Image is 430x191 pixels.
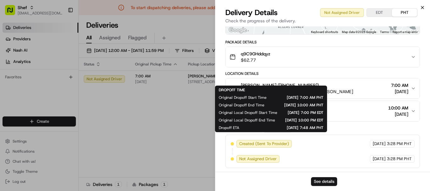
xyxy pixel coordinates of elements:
[59,124,101,130] span: API Documentation
[6,6,19,19] img: Nash
[6,92,16,102] img: Shef Support
[44,139,76,144] a: Powered byPylon
[380,30,389,34] a: Terms
[373,141,386,147] span: [DATE]
[277,95,323,100] span: [DATE] 7:00 AM PHT
[249,125,323,130] span: [DATE] 7:48 AM PHT
[219,125,239,130] span: Dropoff ETA
[219,118,275,123] span: Original Local Dropoff End Time
[227,26,248,34] a: Open this area in Google Maps (opens a new window)
[107,62,115,70] button: Start new chat
[311,177,337,186] button: See details
[16,41,104,47] input: Clear
[63,139,76,144] span: Pylon
[219,87,245,93] span: DROPOFF TIME
[53,124,58,129] div: 💻
[391,82,408,88] span: 7:00 AM
[226,78,420,98] button: [PERSON_NAME] ([PHONE_NUMBER])[STREET_ADDRESS][PERSON_NAME][PERSON_NAME]7:00 AM[DATE]
[6,82,40,87] div: Past conversations
[227,26,248,34] img: Google
[241,57,270,63] span: $62.77
[28,66,87,71] div: We're available if you need us!
[239,141,289,147] span: Created (Sent To Provider)
[45,98,48,103] span: •
[6,25,115,35] p: Welcome 👋
[6,124,11,129] div: 📗
[4,121,51,132] a: 📗Knowledge Base
[387,141,412,147] span: 3:28 PM PHT
[239,156,277,162] span: Not Assigned Driver
[219,103,264,108] span: Original Dropoff End Time
[225,40,420,45] div: Package Details
[391,88,408,95] span: [DATE]
[393,30,418,34] a: Report a map error
[225,71,420,76] div: Location Details
[13,124,48,130] span: Knowledge Base
[13,60,25,71] img: 8571987876998_91fb9ceb93ad5c398215_72.jpg
[28,60,103,66] div: Start new chat
[342,30,376,34] span: Map data ©2025 Google
[388,105,408,111] span: 10:00 AM
[367,8,392,17] button: EDT
[51,121,104,132] a: 💻API Documentation
[226,47,420,67] button: q9C9GHddqyz$62.77
[241,82,319,88] span: [PERSON_NAME] ([PHONE_NUMBER])
[219,95,267,100] span: Original Dropoff Start Time
[388,111,408,117] span: [DATE]
[311,30,338,34] button: Keyboard shortcuts
[219,110,277,115] span: Original Local Dropoff Start Time
[392,8,417,17] button: PHT
[373,156,386,162] span: [DATE]
[241,51,270,57] span: q9C9GHddqyz
[287,110,323,115] span: [DATE] 7:00 PM EDT
[387,156,412,162] span: 3:28 PM PHT
[285,118,323,123] span: [DATE] 10:00 PM EDT
[49,98,62,103] span: [DATE]
[20,98,44,103] span: Shef Support
[225,8,278,18] span: Delivery Details
[274,103,323,108] span: [DATE] 10:00 AM PHT
[98,81,115,88] button: See all
[225,18,420,24] p: Check the progress of the delivery.
[6,60,18,71] img: 1736555255976-a54dd68f-1ca7-489b-9aae-adbdc363a1c4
